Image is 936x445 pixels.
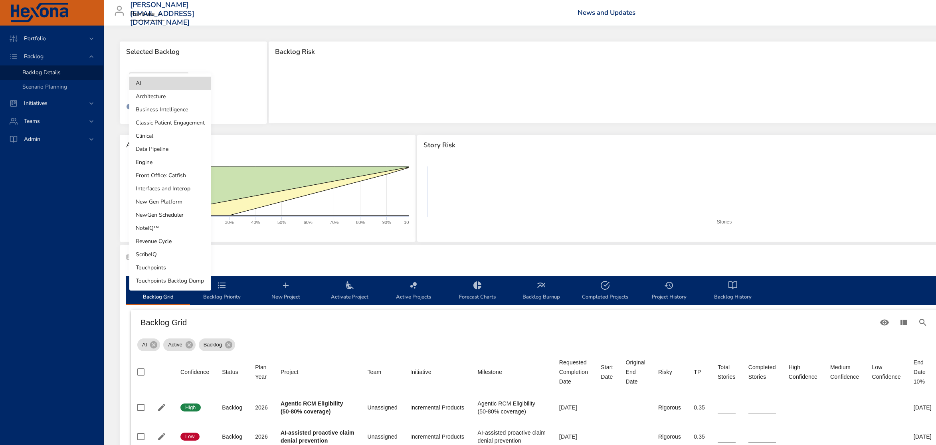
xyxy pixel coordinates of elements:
[129,142,211,156] li: Data Pipeline
[129,248,211,261] li: ScribeIQ
[129,169,211,182] li: Front Office: Catfish
[129,90,211,103] li: Architecture
[129,274,211,287] li: Touchpoints Backlog Dump
[129,208,211,222] li: NewGen Scheduler
[129,77,211,90] li: AI
[129,195,211,208] li: New Gen Platform
[129,129,211,142] li: Clinical
[129,235,211,248] li: Revenue Cycle
[129,261,211,274] li: Touchpoints
[129,156,211,169] li: Engine
[129,103,211,116] li: Business Intelligence
[129,182,211,195] li: Interfaces and Interop
[129,222,211,235] li: NoteIQ™
[129,116,211,129] li: Classic Patient Engagement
